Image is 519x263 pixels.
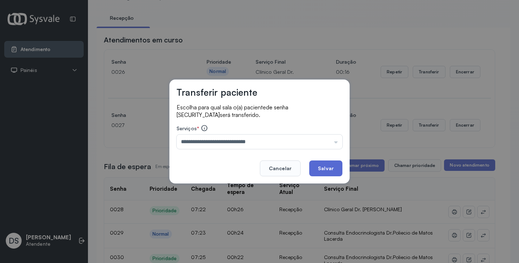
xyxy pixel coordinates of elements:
h3: Transferir paciente [177,87,257,98]
button: Salvar [309,160,342,176]
button: Cancelar [260,160,301,176]
span: de senha [SECURITY_DATA] [177,104,288,118]
p: Escolha para qual sala o(a) paciente será transferido. [177,104,342,119]
span: Serviços [177,125,197,131]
